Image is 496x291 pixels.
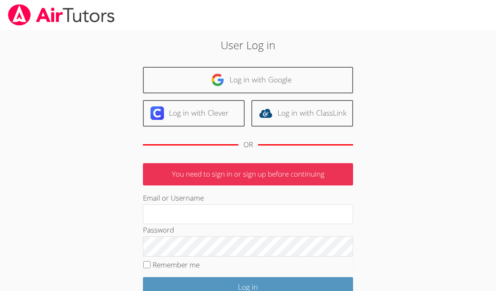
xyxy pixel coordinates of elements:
img: clever-logo-6eab21bc6e7a338710f1a6ff85c0baf02591cd810cc4098c63d3a4b26e2feb20.svg [150,106,164,120]
a: Log in with Google [143,67,353,93]
label: Remember me [153,260,200,270]
a: Log in with Clever [143,100,245,127]
label: Email or Username [143,193,204,203]
img: classlink-logo-d6bb404cc1216ec64c9a2012d9dc4662098be43eaf13dc465df04b49fa7ab582.svg [259,106,272,120]
img: google-logo-50288ca7cdecda66e5e0955fdab243c47b7ad437acaf1139b6f446037453330a.svg [211,73,224,87]
div: OR [243,139,253,151]
label: Password [143,225,174,235]
img: airtutors_banner-c4298cdbf04f3fff15de1276eac7730deb9818008684d7c2e4769d2f7ddbe033.png [7,4,116,26]
a: Log in with ClassLink [251,100,353,127]
p: You need to sign in or sign up before continuing [143,163,353,185]
h2: User Log in [114,37,382,53]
